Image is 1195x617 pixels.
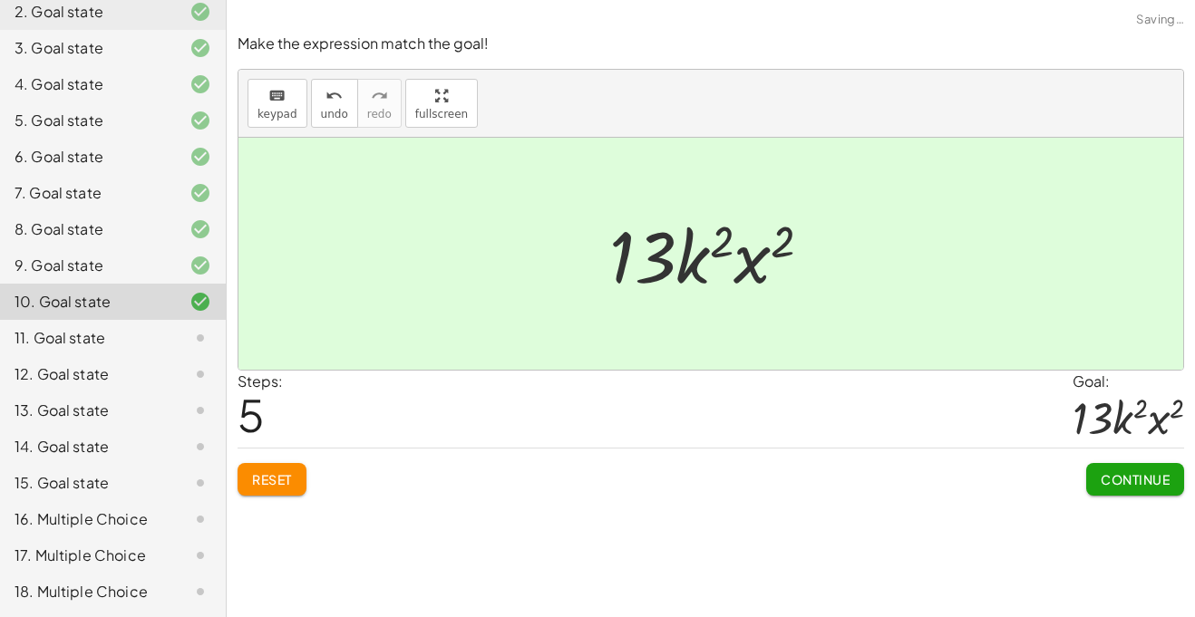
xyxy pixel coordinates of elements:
div: 5. Goal state [15,110,160,131]
button: Reset [238,463,306,496]
div: 12. Goal state [15,363,160,385]
p: Make the expression match the goal! [238,34,1184,54]
div: 14. Goal state [15,436,160,458]
span: undo [321,108,348,121]
div: 11. Goal state [15,327,160,349]
button: fullscreen [405,79,478,128]
i: Task not started. [189,545,211,566]
div: 3. Goal state [15,37,160,59]
div: 6. Goal state [15,146,160,168]
i: Task finished and correct. [189,1,211,23]
div: 8. Goal state [15,218,160,240]
i: Task finished and correct. [189,255,211,276]
label: Steps: [238,371,283,390]
div: 16. Multiple Choice [15,508,160,530]
div: 15. Goal state [15,472,160,494]
i: undo [325,85,343,107]
i: Task finished and correct. [189,218,211,240]
button: Continue [1086,463,1184,496]
i: Task not started. [189,327,211,349]
div: 13. Goal state [15,400,160,421]
i: Task finished and correct. [189,73,211,95]
div: 17. Multiple Choice [15,545,160,566]
div: 10. Goal state [15,291,160,313]
span: Saving… [1136,11,1184,29]
span: redo [367,108,392,121]
button: undoundo [311,79,358,128]
div: 18. Multiple Choice [15,581,160,603]
span: keypad [257,108,297,121]
i: Task finished and correct. [189,291,211,313]
i: Task finished and correct. [189,110,211,131]
i: keyboard [268,85,286,107]
span: Continue [1101,471,1170,487]
i: Task finished and correct. [189,182,211,204]
i: Task not started. [189,472,211,494]
i: Task finished and correct. [189,37,211,59]
div: 9. Goal state [15,255,160,276]
i: Task not started. [189,436,211,458]
i: Task not started. [189,581,211,603]
div: 7. Goal state [15,182,160,204]
button: redoredo [357,79,402,128]
i: Task not started. [189,363,211,385]
i: redo [371,85,388,107]
span: 5 [238,387,265,442]
i: Task not started. [189,508,211,530]
div: 4. Goal state [15,73,160,95]
i: Task not started. [189,400,211,421]
span: fullscreen [415,108,468,121]
div: Goal: [1073,371,1184,392]
i: Task finished and correct. [189,146,211,168]
span: Reset [252,471,292,487]
button: keyboardkeypad [248,79,307,128]
div: 2. Goal state [15,1,160,23]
